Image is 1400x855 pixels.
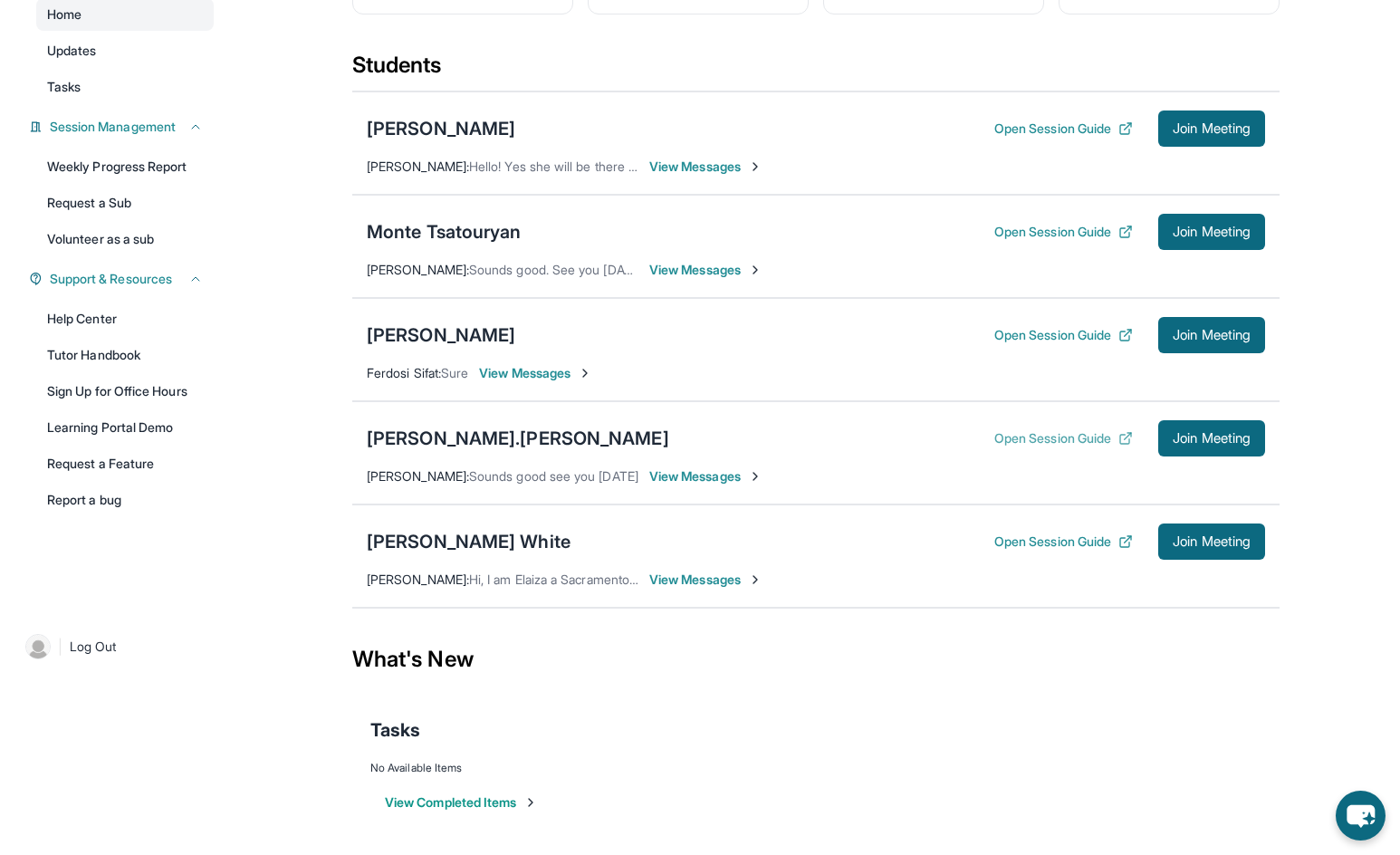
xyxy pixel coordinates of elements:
img: Chevron-Right [748,159,762,174]
span: Join Meeting [1173,433,1251,444]
button: Join Meeting [1158,317,1265,353]
span: [PERSON_NAME] : [367,159,469,174]
span: Tasks [370,717,420,743]
button: Join Meeting [1158,110,1265,147]
span: Sounds good see you [DATE] [469,468,638,484]
div: Monte Tsatouryan [367,219,522,245]
button: Join Meeting [1158,524,1265,560]
span: Tasks [47,78,81,96]
span: View Messages [649,467,762,485]
img: Chevron-Right [578,366,592,380]
span: [PERSON_NAME] : [367,468,469,484]
button: Open Session Guide [994,120,1133,138]
a: Weekly Progress Report [36,150,214,183]
button: Join Meeting [1158,420,1265,456]
a: Request a Feature [36,447,214,480]
button: Support & Resources [43,270,203,288]
button: Open Session Guide [994,326,1133,344]
a: Sign Up for Office Hours [36,375,214,408]
span: Join Meeting [1173,226,1251,237]
a: Updates [36,34,214,67]
button: Join Meeting [1158,214,1265,250]
button: Open Session Guide [994,533,1133,551]
span: View Messages [479,364,592,382]
span: View Messages [649,571,762,589]
a: Tasks [36,71,214,103]
a: Report a bug [36,484,214,516]
button: View Completed Items [385,793,538,812]
div: [PERSON_NAME] White [367,529,571,554]
div: What's New [352,620,1280,699]
span: Join Meeting [1173,123,1251,134]
span: View Messages [649,158,762,176]
a: Learning Portal Demo [36,411,214,444]
div: [PERSON_NAME] [367,322,515,348]
div: [PERSON_NAME] [367,116,515,141]
span: View Messages [649,261,762,279]
span: [PERSON_NAME] : [367,572,469,587]
a: Request a Sub [36,187,214,219]
span: Support & Resources [50,270,172,288]
span: Log Out [70,638,117,656]
span: Sounds good. See you [DATE]. Thank you [469,262,710,277]
span: Ferdosi Sifat : [367,365,441,380]
button: Open Session Guide [994,223,1133,241]
div: Students [352,51,1280,91]
span: Join Meeting [1173,536,1251,547]
span: Sure [441,365,468,380]
img: user-img [25,634,51,659]
span: Home [47,5,82,24]
div: No Available Items [370,761,1261,775]
img: Chevron-Right [748,263,762,277]
a: Help Center [36,303,214,335]
a: |Log Out [18,627,214,667]
span: | [58,636,62,658]
span: Session Management [50,118,176,136]
span: Join Meeting [1173,330,1251,341]
button: Open Session Guide [994,429,1133,447]
img: Chevron-Right [748,469,762,484]
div: [PERSON_NAME].[PERSON_NAME] [367,426,669,451]
span: Updates [47,42,97,60]
button: Session Management [43,118,203,136]
span: [PERSON_NAME] : [367,262,469,277]
a: Tutor Handbook [36,339,214,371]
button: chat-button [1336,791,1386,841]
img: Chevron-Right [748,572,762,587]
a: Volunteer as a sub [36,223,214,255]
span: Hello! Yes she will be there ! Thank you !🙏 [469,159,717,174]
